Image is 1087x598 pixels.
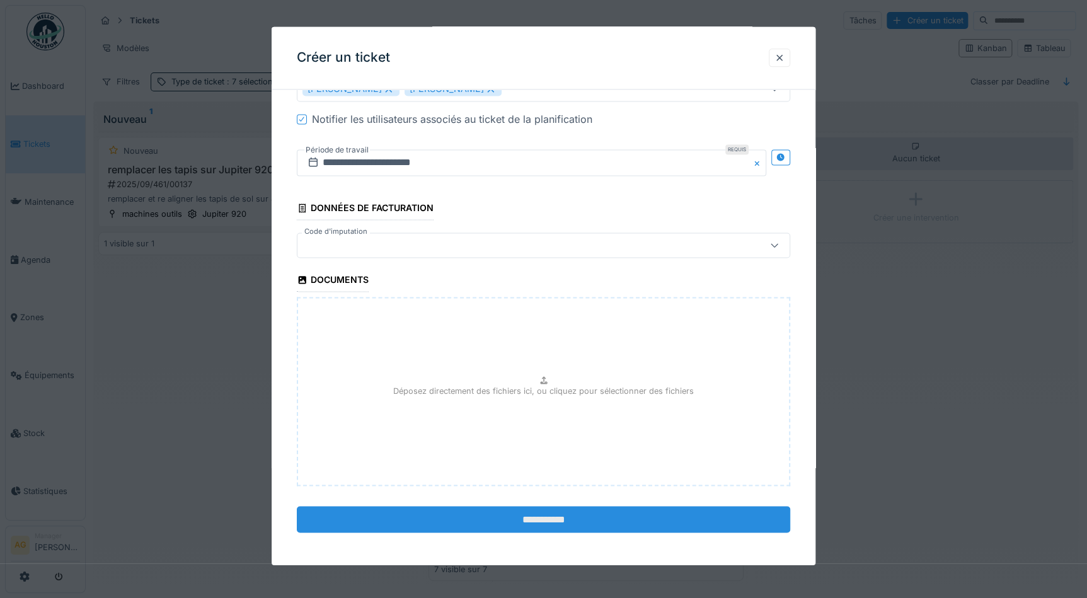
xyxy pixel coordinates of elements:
label: Code d'imputation [302,227,370,238]
h3: Créer un ticket [297,50,390,66]
p: Déposez directement des fichiers ici, ou cliquez pour sélectionner des fichiers [393,385,694,397]
label: Période de travail [304,144,370,158]
div: Documents [297,271,369,292]
div: Requis [725,145,749,155]
button: Close [752,150,766,176]
div: [PERSON_NAME] [302,83,400,96]
div: [PERSON_NAME] [405,83,502,96]
div: Données de facturation [297,199,434,221]
div: Notifier les utilisateurs associés au ticket de la planification [312,112,592,127]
